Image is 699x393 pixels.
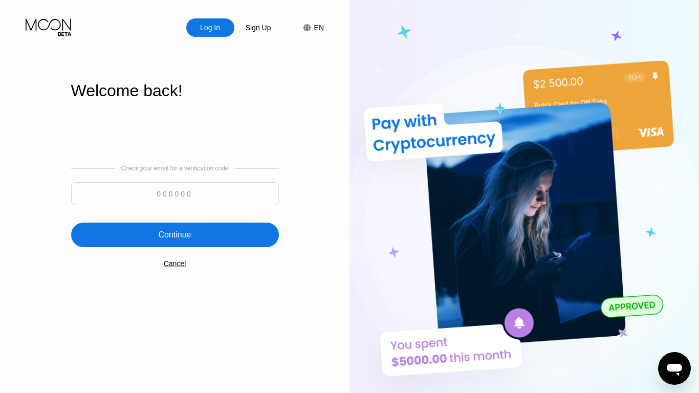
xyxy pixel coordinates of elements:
[186,18,234,37] div: Log In
[164,259,186,268] div: Cancel
[293,18,324,37] div: EN
[121,165,228,172] div: Check your email for a verification code
[199,23,221,33] div: Log In
[658,352,691,385] iframe: Button to launch messaging window
[71,182,279,205] input: 000000
[245,23,272,33] div: Sign Up
[314,24,324,32] div: EN
[234,18,282,37] div: Sign Up
[71,223,279,247] div: Continue
[71,81,279,100] div: Welcome back!
[158,230,191,240] div: Continue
